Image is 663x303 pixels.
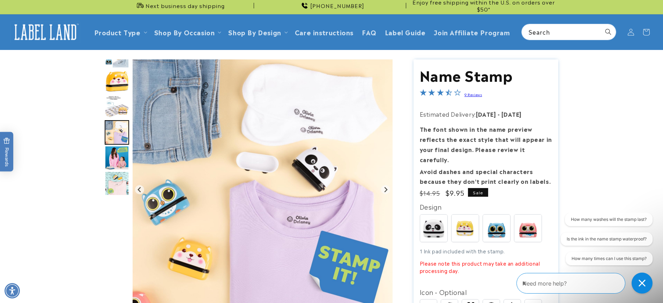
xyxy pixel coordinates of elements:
a: Shop By Design [228,27,281,37]
strong: [DATE] [501,110,522,118]
img: Label Land [10,21,80,43]
div: Go to slide 18 [105,120,129,145]
div: Go to slide 16 [105,69,129,94]
span: Sale [468,188,488,197]
button: Previous slide [135,185,144,194]
img: Blinky [483,215,510,242]
summary: Product Type [90,24,150,40]
div: 1 Ink pad included with the stamp. [420,247,552,274]
img: Whiskers [514,215,542,242]
a: Label Land [8,19,83,45]
summary: Shop By Design [224,24,290,40]
span: Shop By Occasion [154,28,215,36]
iframe: Gorgias live chat conversation starters [551,213,656,272]
a: Product Type [94,27,141,37]
strong: The font shown in the name preview reflects the exact style that will appear in your final design... [420,125,552,163]
button: Next slide [381,185,390,194]
a: 9 Reviews - open in a new tab [464,92,482,97]
strong: [DATE] [476,110,496,118]
span: FAQ [362,28,377,36]
span: $9.95 [446,188,465,197]
iframe: Gorgias Floating Chat [516,270,656,296]
img: Buddy [452,215,479,242]
p: Estimated Delivery: [420,109,552,119]
div: Design [420,201,552,212]
img: null [105,171,129,196]
span: Rewards [3,137,10,166]
a: Label Guide [381,24,430,40]
s: Previous price was $14.95 [420,189,440,197]
div: Go to slide 17 [105,95,129,119]
strong: - [498,110,500,118]
span: 3.3-star overall rating [420,90,461,98]
span: Join Affiliate Program [434,28,510,36]
a: Care instructions [291,24,358,40]
img: null [105,146,129,170]
img: null [105,44,129,68]
img: null [105,96,129,118]
div: Go to slide 19 [105,146,129,170]
h1: Name Stamp [420,66,552,84]
span: Label Guide [385,28,426,36]
img: null [105,120,129,145]
div: Icon - Optional [420,286,552,297]
button: Search [601,24,616,39]
div: Go to slide 20 [105,171,129,196]
span: Next business day shipping [146,2,225,9]
div: Accessibility Menu [5,283,20,298]
img: null [105,71,129,92]
summary: Shop By Occasion [150,24,224,40]
div: Go to slide 15 [105,44,129,68]
span: Care instructions [295,28,353,36]
a: FAQ [358,24,381,40]
strong: Avoid dashes and special characters because they don’t print clearly on labels. [420,167,551,186]
p: Please note this product may take an additional processing day. [420,260,552,274]
a: Join Affiliate Program [430,24,514,40]
span: [PHONE_NUMBER] [310,2,364,9]
img: Spots [420,215,447,242]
